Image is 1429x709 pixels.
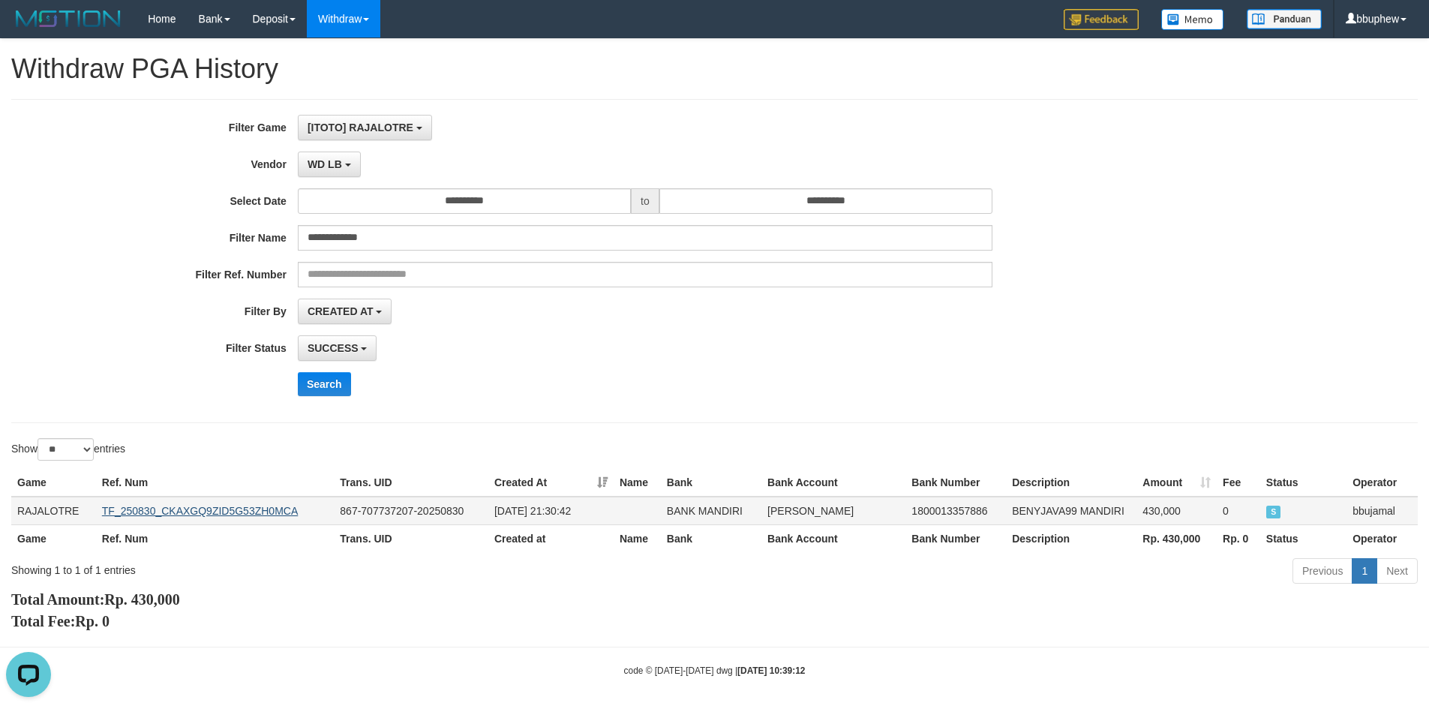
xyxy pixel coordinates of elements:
[11,469,96,497] th: Game
[1161,9,1224,30] img: Button%20Memo.svg
[298,335,377,361] button: SUCCESS
[1260,524,1346,552] th: Status
[661,469,761,497] th: Bank
[661,497,761,525] td: BANK MANDIRI
[11,524,96,552] th: Game
[488,469,614,497] th: Created At: activate to sort column ascending
[1217,524,1260,552] th: Rp. 0
[96,524,335,552] th: Ref. Num
[298,299,392,324] button: CREATED AT
[905,497,1006,525] td: 1800013357886
[298,115,432,140] button: [ITOTO] RAJALOTRE
[11,497,96,525] td: RAJALOTRE
[905,524,1006,552] th: Bank Number
[6,6,51,51] button: Open LiveChat chat widget
[308,122,413,134] span: [ITOTO] RAJALOTRE
[334,497,488,525] td: 867-707737207-20250830
[11,54,1418,84] h1: Withdraw PGA History
[1006,469,1136,497] th: Description
[1006,497,1136,525] td: BENYJAVA99 MANDIRI
[1352,558,1377,584] a: 1
[1346,524,1418,552] th: Operator
[614,469,661,497] th: Name
[11,557,584,578] div: Showing 1 to 1 of 1 entries
[1064,9,1139,30] img: Feedback.jpg
[761,469,905,497] th: Bank Account
[334,524,488,552] th: Trans. UID
[75,613,110,629] span: Rp. 0
[11,591,180,608] b: Total Amount:
[488,497,614,525] td: [DATE] 21:30:42
[298,152,361,177] button: WD LB
[102,505,298,517] a: TF_250830_CKAXGQ9ZID5G53ZH0MCA
[661,524,761,552] th: Bank
[334,469,488,497] th: Trans. UID
[308,342,359,354] span: SUCCESS
[631,188,659,214] span: to
[1376,558,1418,584] a: Next
[1136,524,1217,552] th: Rp. 430,000
[1006,524,1136,552] th: Description
[1260,469,1346,497] th: Status
[1292,558,1352,584] a: Previous
[96,469,335,497] th: Ref. Num
[614,524,661,552] th: Name
[737,665,805,676] strong: [DATE] 10:39:12
[488,524,614,552] th: Created at
[11,613,110,629] b: Total Fee:
[905,469,1006,497] th: Bank Number
[1247,9,1322,29] img: panduan.png
[1136,469,1217,497] th: Amount: activate to sort column ascending
[11,8,125,30] img: MOTION_logo.png
[1217,497,1260,525] td: 0
[1136,497,1217,525] td: 430,000
[308,305,374,317] span: CREATED AT
[104,591,180,608] span: Rp. 430,000
[624,665,806,676] small: code © [DATE]-[DATE] dwg |
[1217,469,1260,497] th: Fee
[308,158,342,170] span: WD LB
[298,372,351,396] button: Search
[1346,469,1418,497] th: Operator
[761,524,905,552] th: Bank Account
[1346,497,1418,525] td: bbujamal
[761,497,905,525] td: [PERSON_NAME]
[1266,506,1281,518] span: SUCCESS
[11,438,125,461] label: Show entries
[38,438,94,461] select: Showentries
